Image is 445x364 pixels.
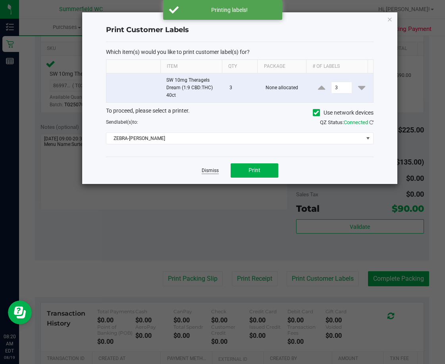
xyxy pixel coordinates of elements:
[8,301,32,324] iframe: Resource center
[106,119,138,125] span: Send to:
[106,25,373,35] h4: Print Customer Labels
[106,48,373,56] p: Which item(s) would you like to print customer label(s) for?
[162,73,224,103] td: SW 10mg Theragels Dream (1:9 CBD:THC) 40ct
[313,109,374,117] label: Use network devices
[261,73,310,103] td: None allocated
[306,60,368,73] th: # of labels
[183,6,276,14] div: Printing labels!
[117,119,133,125] span: label(s)
[231,163,278,178] button: Print
[222,60,257,73] th: Qty
[320,119,374,125] span: QZ Status:
[225,73,261,103] td: 3
[202,167,219,174] a: Dismiss
[249,167,260,173] span: Print
[106,133,363,144] span: ZEBRA-[PERSON_NAME]
[160,60,222,73] th: Item
[344,119,368,125] span: Connected
[100,107,379,119] div: To proceed, please select a printer.
[257,60,306,73] th: Package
